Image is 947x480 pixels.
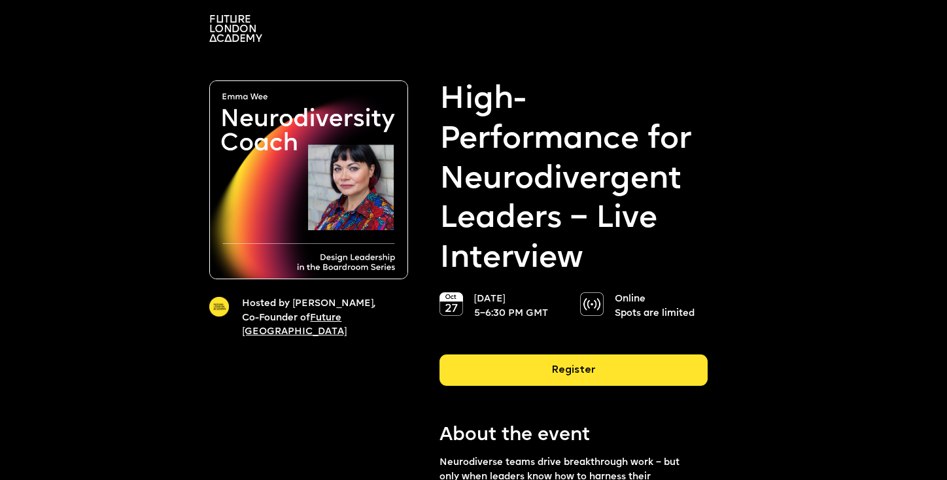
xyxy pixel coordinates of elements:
p: [DATE] 5–6:30 PM GMT [474,292,558,320]
img: A yellow circle with Future London Academy logo [209,297,229,317]
p: Hosted by [PERSON_NAME], Co-Founder of [242,297,391,339]
strong: High-Performance for Neurodivergent Leaders – Live Interview [439,80,708,279]
p: About the event [439,422,708,449]
p: Online Spots are limited [615,292,698,320]
a: Register [439,354,708,396]
img: A logo saying in 3 lines: Future London Academy [209,15,262,42]
div: Register [439,354,708,386]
